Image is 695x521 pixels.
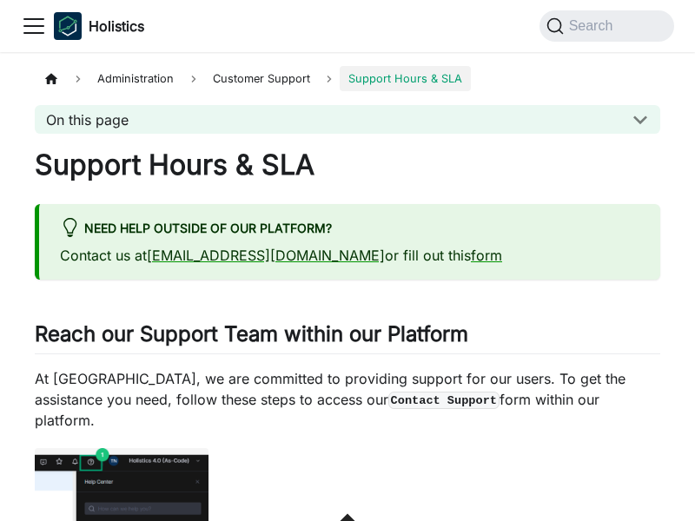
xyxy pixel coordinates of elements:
h1: Support Hours & SLA [35,148,660,182]
button: Search (Command+K) [539,10,674,42]
div: Need help outside of our platform? [60,218,639,241]
b: Holistics [89,16,144,36]
h2: Reach our Support Team within our Platform [35,321,660,354]
span: Support Hours & SLA [340,66,471,91]
span: Customer Support [204,66,319,91]
nav: Breadcrumbs [35,66,660,91]
p: Contact us at or fill out this [60,245,639,266]
p: At [GEOGRAPHIC_DATA], we are committed to providing support for our users. To get the assistance ... [35,368,660,431]
a: Home page [35,66,68,91]
img: Holistics [54,12,82,40]
a: [EMAIL_ADDRESS][DOMAIN_NAME] [147,247,385,264]
span: Administration [89,66,182,91]
code: Contact Support [388,392,500,409]
a: form [471,247,502,264]
button: On this page [35,105,660,134]
a: HolisticsHolisticsHolistics [54,12,144,40]
button: Toggle navigation bar [21,13,47,39]
span: Search [564,18,624,34]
